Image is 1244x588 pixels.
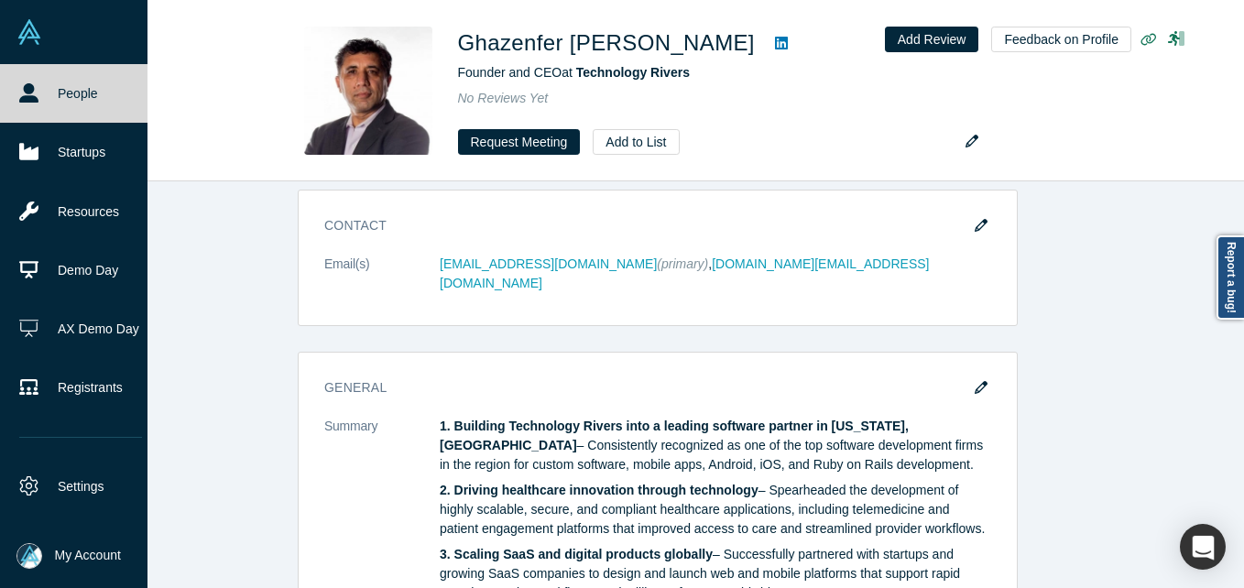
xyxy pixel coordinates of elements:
p: – Spearheaded the development of highly scalable, secure, and compliant healthcare applications, ... [440,481,991,539]
a: Report a bug! [1217,235,1244,320]
a: Technology Rivers [576,65,690,80]
span: No Reviews Yet [458,91,549,105]
a: [EMAIL_ADDRESS][DOMAIN_NAME] [440,256,657,271]
strong: 2. Driving healthcare innovation through technology [440,483,758,497]
img: Ghazenfer Mansoor's Profile Image [304,27,432,155]
img: Alchemist Vault Logo [16,19,42,45]
button: Request Meeting [458,129,581,155]
dd: , [440,255,991,293]
button: Add to List [593,129,679,155]
h1: Ghazenfer [PERSON_NAME] [458,27,755,60]
span: (primary) [657,256,708,271]
img: Mia Scott's Account [16,543,42,569]
span: My Account [55,546,121,565]
h3: Contact [324,216,966,235]
strong: 3. Scaling SaaS and digital products globally [440,547,713,561]
p: – Consistently recognized as one of the top software development firms in the region for custom s... [440,417,991,474]
button: Feedback on Profile [991,27,1131,52]
button: My Account [16,543,121,569]
strong: 1. Building Technology Rivers into a leading software partner in [US_STATE], [GEOGRAPHIC_DATA] [440,419,909,452]
button: Add Review [885,27,979,52]
span: Founder and CEO at [458,65,690,80]
h3: General [324,378,966,397]
dt: Email(s) [324,255,440,312]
